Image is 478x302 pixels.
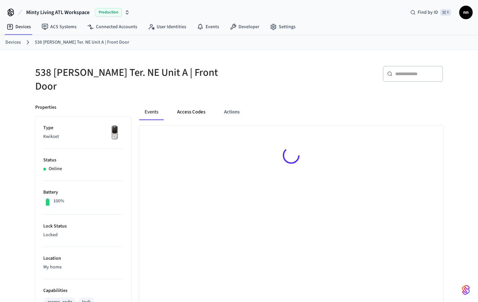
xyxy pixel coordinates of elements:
span: nn [460,6,472,18]
p: Online [49,165,62,172]
h5: 538 [PERSON_NAME] Ter. NE Unit A | Front Door [35,66,235,93]
span: Production [95,8,122,17]
button: Events [139,104,164,120]
p: Kwikset [43,133,123,140]
p: Capabilities [43,287,123,294]
button: Actions [219,104,245,120]
p: My home [43,264,123,271]
span: ⌘ K [440,9,451,16]
button: Access Codes [172,104,211,120]
p: Lock Status [43,223,123,230]
a: Settings [265,21,301,33]
p: Status [43,157,123,164]
p: Type [43,124,123,132]
a: Connected Accounts [82,21,143,33]
a: ACS Systems [36,21,82,33]
a: Developer [224,21,265,33]
img: Yale Assure Touchscreen Wifi Smart Lock, Satin Nickel, Front [106,124,123,141]
span: Minty Living ATL Workspace [26,8,90,16]
a: User Identities [143,21,192,33]
span: Find by ID [418,9,438,16]
div: Find by ID⌘ K [405,6,457,18]
p: Location [43,255,123,262]
a: Devices [5,39,21,46]
button: nn [459,6,473,19]
p: Properties [35,104,56,111]
img: SeamLogoGradient.69752ec5.svg [462,285,470,295]
a: Devices [1,21,36,33]
p: Locked [43,232,123,239]
p: 100% [53,198,64,205]
div: ant example [139,104,443,120]
p: Battery [43,189,123,196]
a: Events [192,21,224,33]
a: 538 [PERSON_NAME] Ter. NE Unit A | Front Door [35,39,129,46]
